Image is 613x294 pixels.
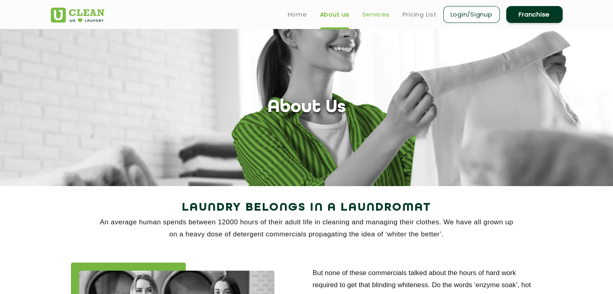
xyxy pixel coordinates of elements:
a: Services [362,10,390,19]
a: Login/Signup [443,6,500,23]
a: Franchise [506,6,563,23]
a: Pricing List [403,10,437,19]
h1: About Us [268,97,346,118]
img: UClean Laundry and Dry Cleaning [51,8,104,23]
h2: Laundry Belongs in a Laundromat [51,198,563,217]
a: Home [288,10,307,19]
a: About us [320,10,349,19]
p: An average human spends between 12000 hours of their adult life in cleaning and managing their cl... [51,216,563,240]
